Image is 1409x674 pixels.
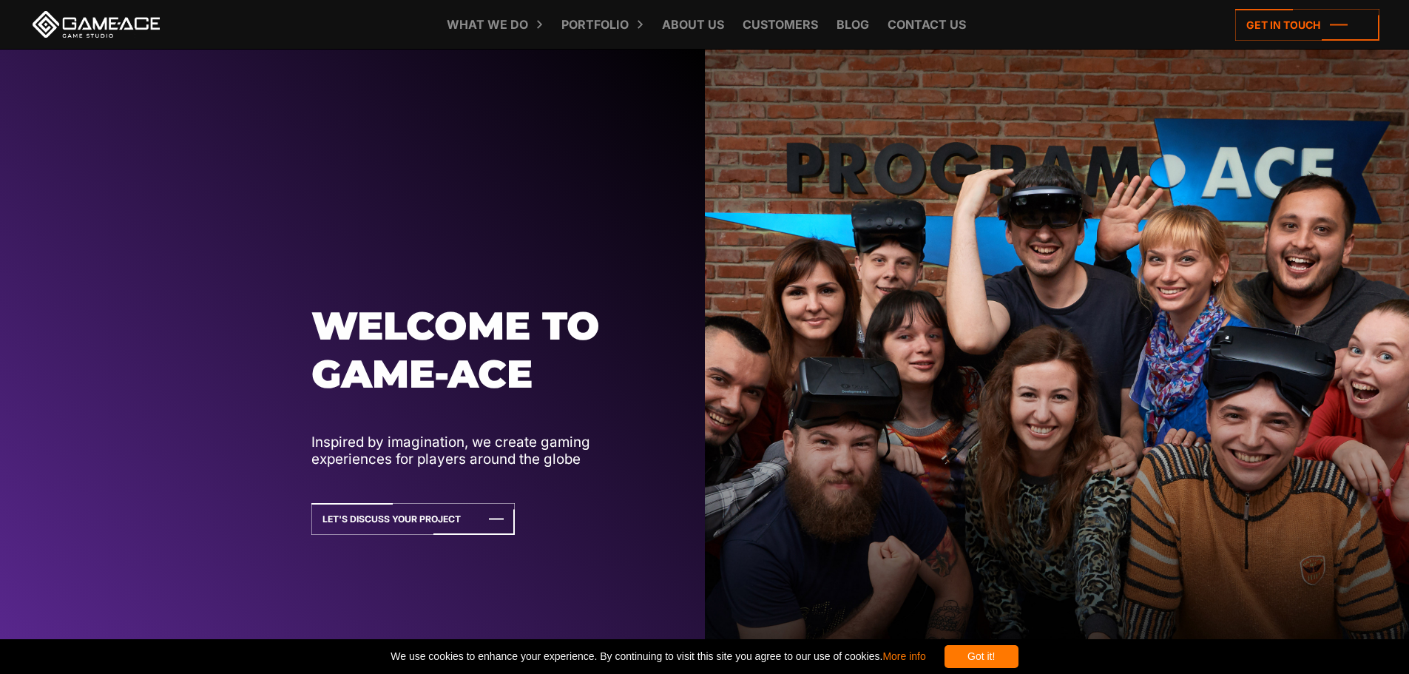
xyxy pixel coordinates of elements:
[882,650,925,662] a: More info
[1235,9,1379,41] a: Get in touch
[311,302,661,399] h1: Welcome to Game-ace
[391,645,925,668] span: We use cookies to enhance your experience. By continuing to visit this site you agree to our use ...
[311,434,661,468] p: Inspired by imagination, we create gaming experiences for players around the globe
[945,645,1018,668] div: Got it!
[311,503,515,535] a: Let's Discuss Your Project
